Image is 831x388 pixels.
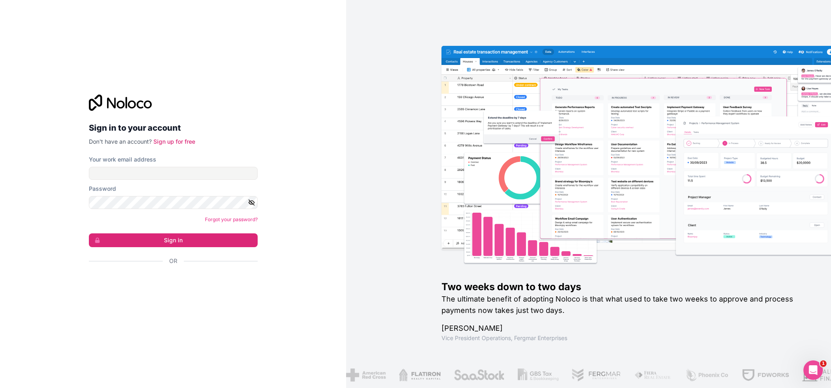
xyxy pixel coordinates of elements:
img: /assets/gbstax-C-GtDUiK.png [516,369,558,382]
span: Or [169,257,177,265]
a: Sign up for free [153,138,195,145]
label: Password [89,185,116,193]
img: /assets/fdworks-Bi04fVtw.png [741,369,788,382]
iframe: Intercom live chat [803,360,823,380]
span: Don't have an account? [89,138,152,145]
h1: Vice President Operations , Fergmar Enterprises [441,334,805,342]
h2: Sign in to your account [89,121,258,135]
input: Password [89,196,258,209]
h2: The ultimate benefit of adopting Noloco is that what used to take two weeks to approve and proces... [441,293,805,316]
img: /assets/american-red-cross-BAupjrZR.png [345,369,384,382]
iframe: Bouton "Se connecter avec Google" [85,274,255,292]
h1: [PERSON_NAME] [441,323,805,334]
img: /assets/fergmar-CudnrXN5.png [571,369,620,382]
img: /assets/phoenix-BREaitsQ.png [684,369,728,382]
a: Forgot your password? [205,216,258,222]
h1: Two weeks down to two days [441,280,805,293]
label: Your work email address [89,155,156,164]
img: /assets/fiera-fwj2N5v4.png [633,369,671,382]
button: Sign in [89,233,258,247]
div: Se connecter avec Google. S'ouvre dans un nouvel onglet. [89,274,251,292]
span: 1 [820,360,827,367]
img: /assets/saastock-C6Zbiodz.png [452,369,504,382]
img: /assets/flatiron-C8eUkumj.png [397,369,439,382]
input: Email address [89,167,258,180]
